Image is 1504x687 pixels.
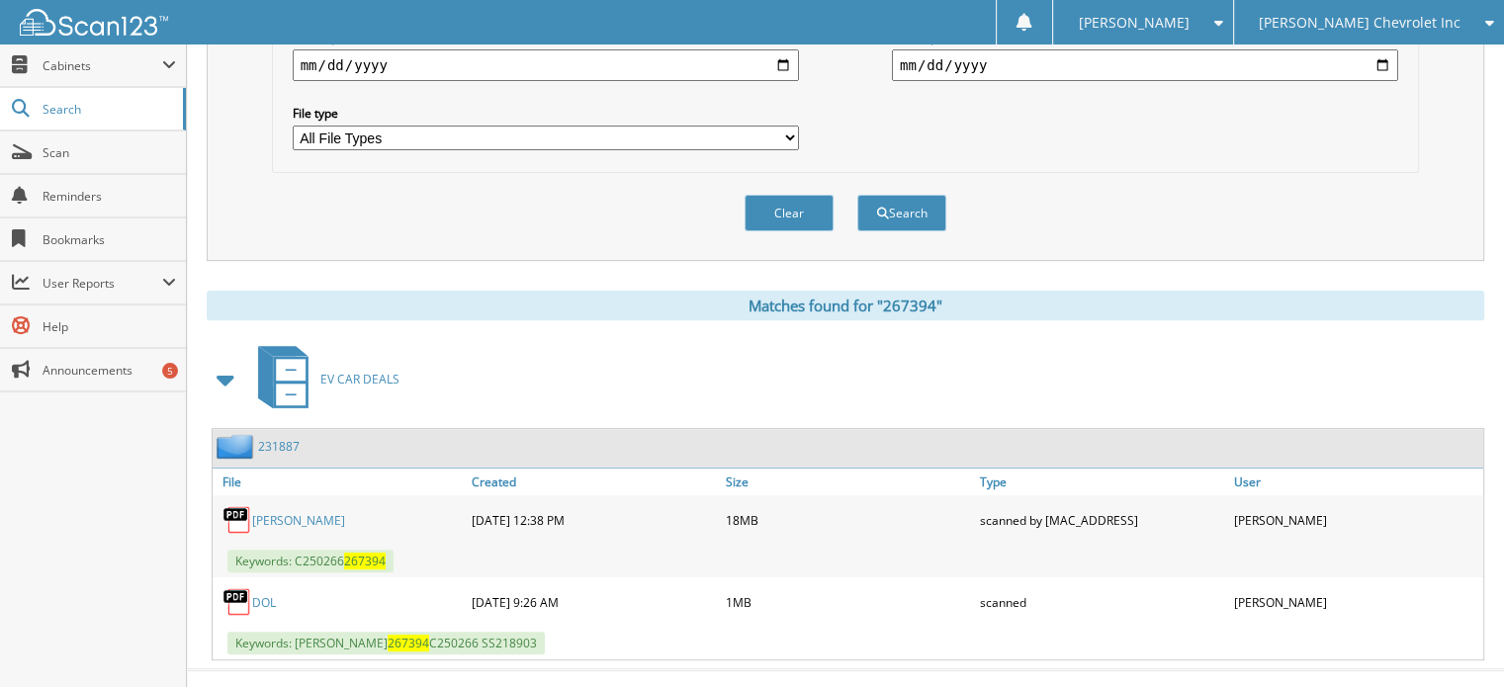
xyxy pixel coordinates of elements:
[721,469,975,495] a: Size
[721,500,975,540] div: 18MB
[258,438,300,455] a: 231887
[217,434,258,459] img: folder2.png
[43,362,176,379] span: Announcements
[207,291,1484,320] div: Matches found for "267394"
[222,505,252,535] img: PDF.png
[43,101,173,118] span: Search
[721,582,975,622] div: 1MB
[1229,500,1483,540] div: [PERSON_NAME]
[975,469,1229,495] a: Type
[1229,469,1483,495] a: User
[293,49,799,81] input: start
[1259,17,1460,29] span: [PERSON_NAME] Chevrolet Inc
[43,144,176,161] span: Scan
[227,550,394,572] span: Keywords: C250266
[43,231,176,248] span: Bookmarks
[975,500,1229,540] div: scanned by [MAC_ADDRESS]
[388,635,429,651] span: 267394
[320,371,399,387] span: EV CAR DEALS
[857,195,946,231] button: Search
[252,512,345,529] a: [PERSON_NAME]
[162,363,178,379] div: 5
[293,105,799,122] label: File type
[467,469,721,495] a: Created
[745,195,834,231] button: Clear
[43,188,176,205] span: Reminders
[467,500,721,540] div: [DATE] 12:38 PM
[252,594,276,611] a: DOL
[1229,582,1483,622] div: [PERSON_NAME]
[222,587,252,617] img: PDF.png
[43,318,176,335] span: Help
[43,57,162,74] span: Cabinets
[1405,592,1504,687] iframe: Chat Widget
[43,275,162,292] span: User Reports
[20,9,168,36] img: scan123-logo-white.svg
[892,49,1398,81] input: end
[227,632,545,654] span: Keywords: [PERSON_NAME] C250266 SS218903
[246,340,399,418] a: EV CAR DEALS
[1078,17,1189,29] span: [PERSON_NAME]
[213,469,467,495] a: File
[975,582,1229,622] div: scanned
[467,582,721,622] div: [DATE] 9:26 AM
[344,553,386,569] span: 267394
